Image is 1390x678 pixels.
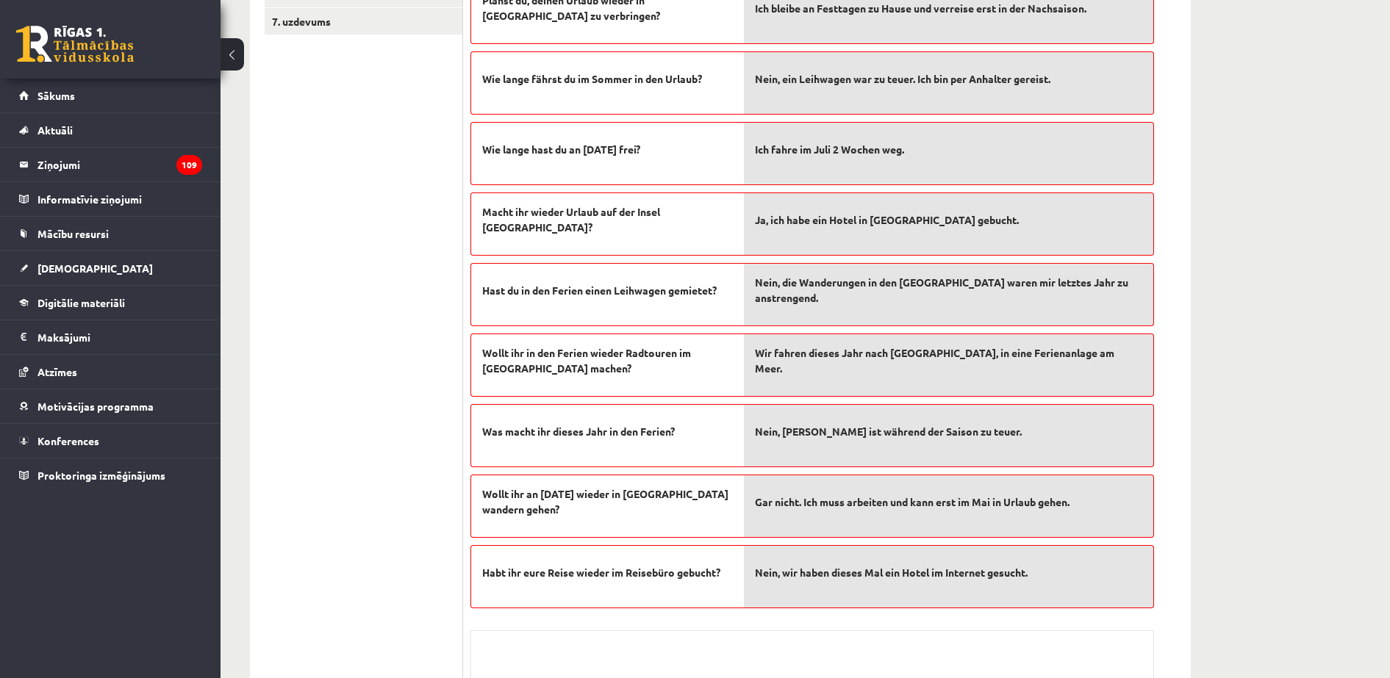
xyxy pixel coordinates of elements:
span: Ich fahre im Juli 2 Wochen weg. [755,142,904,157]
span: Wollt ihr in den Ferien wieder Radtouren im [GEOGRAPHIC_DATA] machen? [482,345,733,376]
span: Ja, ich habe ein Hotel in [GEOGRAPHIC_DATA] gebucht. [755,212,1019,228]
span: [DEMOGRAPHIC_DATA] [37,262,153,275]
span: Mācību resursi [37,227,109,240]
span: Nein, wir haben dieses Mal ein Hotel im Internet gesucht. [755,565,1028,580]
legend: Ziņojumi [37,148,202,181]
a: Motivācijas programma [19,389,202,423]
span: Wie lange hast du an [DATE] frei? [482,142,640,157]
span: Nein, ein Leihwagen war zu teuer. Ich bin per Anhalter gereist. [755,71,1050,87]
a: Informatīvie ziņojumi [19,182,202,216]
span: Macht ihr wieder Urlaub auf der Insel [GEOGRAPHIC_DATA]? [482,204,733,235]
a: Aktuāli [19,113,202,147]
span: Konferences [37,434,99,447]
span: Sākums [37,89,75,102]
a: 7. uzdevums [265,8,462,35]
span: Nein, [PERSON_NAME] ist während der Saison zu teuer. [755,424,1022,439]
a: Atzīmes [19,355,202,389]
a: Maksājumi [19,320,202,354]
a: Konferences [19,424,202,458]
span: Atzīmes [37,365,77,378]
a: Proktoringa izmēģinājums [19,458,202,492]
span: Gar nicht. Ich muss arbeiten und kann erst im Mai in Urlaub gehen. [755,494,1070,510]
a: [DEMOGRAPHIC_DATA] [19,251,202,285]
a: Mācību resursi [19,217,202,250]
span: Nein, die Wanderungen in den [GEOGRAPHIC_DATA] waren mir letztes Jahr zu anstrengend. [755,275,1142,306]
span: Habt ihr eure Reise wieder im Reisebüro gebucht? [482,565,720,580]
a: Rīgas 1. Tālmācības vidusskola [16,26,134,62]
a: Sākums [19,79,202,112]
legend: Maksājumi [37,320,202,354]
a: Digitālie materiāli [19,286,202,320]
span: Wir fahren dieses Jahr nach [GEOGRAPHIC_DATA], in eine Ferienanlage am Meer. [755,345,1142,376]
span: Was macht ihr dieses Jahr in den Ferien? [482,424,675,439]
span: Motivācijas programma [37,400,154,413]
span: Hast du in den Ferien einen Leihwagen gemietet? [482,283,717,298]
span: Digitālie materiāli [37,296,125,309]
span: Wollt ihr an [DATE] wieder in [GEOGRAPHIC_DATA] wandern gehen? [482,486,733,517]
span: Proktoringa izmēģinājums [37,469,165,482]
span: Aktuāli [37,123,73,137]
span: Ich bleibe an Festtagen zu Hause und verreise erst in der Nachsaison. [755,1,1086,16]
a: Ziņojumi109 [19,148,202,181]
span: Wie lange fährst du im Sommer in den Urlaub? [482,71,702,87]
legend: Informatīvie ziņojumi [37,182,202,216]
i: 109 [176,155,202,175]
